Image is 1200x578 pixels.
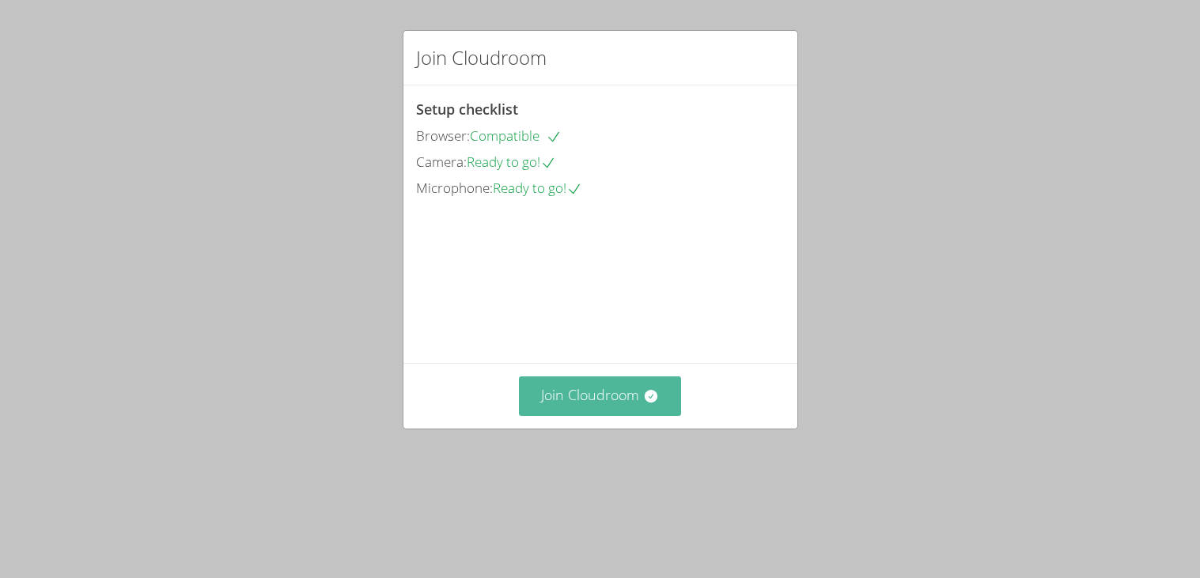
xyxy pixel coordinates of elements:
[467,153,556,171] span: Ready to go!
[519,376,681,415] button: Join Cloudroom
[493,179,582,197] span: Ready to go!
[416,179,493,197] span: Microphone:
[416,127,470,145] span: Browser:
[416,43,547,72] h2: Join Cloudroom
[470,127,562,145] span: Compatible
[416,100,518,119] span: Setup checklist
[416,153,467,171] span: Camera:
